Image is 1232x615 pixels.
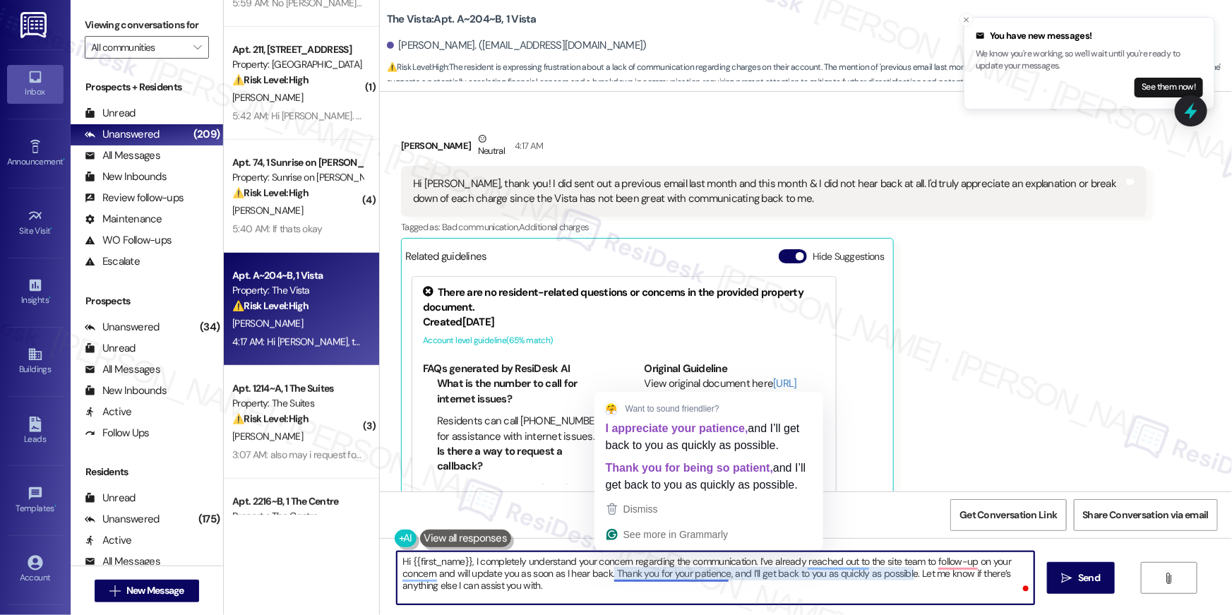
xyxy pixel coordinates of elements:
[85,254,140,269] div: Escalate
[413,177,1124,207] div: Hi [PERSON_NAME], thank you! I did sent out a previous email last month and this month & I did no...
[232,91,303,104] span: [PERSON_NAME]
[85,212,162,227] div: Maintenance
[232,509,363,524] div: Property: The Centre
[126,583,184,598] span: New Message
[645,376,797,405] a: [URL][DOMAIN_NAME]…
[442,221,519,233] span: Bad communication ,
[437,482,604,527] li: Yes, residents can text "On It" to 266278 to get a representative to call them.
[85,405,132,419] div: Active
[645,376,826,407] div: View original document here
[7,65,64,103] a: Inbox
[91,36,186,59] input: All communities
[519,221,589,233] span: Additional charges
[232,73,309,86] strong: ⚠️ Risk Level: High
[475,131,508,161] div: Neutral
[193,42,201,53] i: 
[85,491,136,506] div: Unread
[423,315,825,330] div: Created [DATE]
[232,283,363,298] div: Property: The Vista
[85,383,167,398] div: New Inbounds
[387,60,1232,90] span: : The resident is expressing frustration about a lack of communication regarding charges on their...
[85,426,150,441] div: Follow Ups
[232,448,786,461] div: 3:07 AM: also may i request for a new laundry & dryer? my washing machine wont drain and my dryer...
[1074,499,1218,531] button: Share Conversation via email
[959,13,974,27] button: Close toast
[232,268,363,283] div: Apt. A~204~B, 1 Vista
[71,294,223,309] div: Prospects
[195,508,223,530] div: (175)
[63,155,65,165] span: •
[511,138,543,153] div: 4:17 AM
[85,148,160,163] div: All Messages
[437,376,604,407] li: What is the number to call for internet issues?
[959,508,1057,523] span: Get Conversation Link
[190,124,223,145] div: (209)
[85,512,160,527] div: Unanswered
[1047,562,1116,594] button: Send
[85,554,160,569] div: All Messages
[85,533,132,548] div: Active
[7,204,64,242] a: Site Visit •
[95,580,199,602] button: New Message
[85,320,160,335] div: Unanswered
[85,233,172,248] div: WO Follow-ups
[405,249,487,270] div: Related guidelines
[232,155,363,170] div: Apt. 74, 1 Sunrise on [PERSON_NAME]
[401,217,1147,237] div: Tagged as:
[232,381,363,396] div: Apt. 1214~A, 1 The Suites
[85,341,136,356] div: Unread
[423,362,570,376] b: FAQs generated by ResiDesk AI
[232,186,309,199] strong: ⚠️ Risk Level: High
[976,29,1203,43] div: You have new messages!
[85,14,209,36] label: Viewing conversations for
[232,412,309,425] strong: ⚠️ Risk Level: High
[1083,508,1209,523] span: Share Conversation via email
[7,342,64,381] a: Buildings
[196,316,223,338] div: (34)
[85,169,167,184] div: New Inbounds
[85,106,136,121] div: Unread
[950,499,1066,531] button: Get Conversation Link
[401,131,1147,166] div: [PERSON_NAME]
[232,57,363,72] div: Property: [GEOGRAPHIC_DATA]
[1062,573,1072,584] i: 
[232,430,303,443] span: [PERSON_NAME]
[85,362,160,377] div: All Messages
[85,127,160,142] div: Unanswered
[387,12,537,27] b: The Vista: Apt. A~204~B, 1 Vista
[232,42,363,57] div: Apt. 211, [STREET_ADDRESS]
[976,48,1203,73] p: We know you're working, so we'll wait until you're ready to update your messages.
[1164,573,1174,584] i: 
[387,61,448,73] strong: ⚠️ Risk Level: High
[423,333,825,348] div: Account level guideline ( 65 % match)
[85,191,184,205] div: Review follow-ups
[51,224,53,234] span: •
[7,412,64,450] a: Leads
[423,285,825,316] div: There are no resident-related questions or concerns in the provided property document.
[232,396,363,411] div: Property: The Suites
[109,585,120,597] i: 
[232,494,363,509] div: Apt. 2216~B, 1 The Centre
[1078,571,1100,585] span: Send
[71,80,223,95] div: Prospects + Residents
[387,38,647,53] div: [PERSON_NAME]. ([EMAIL_ADDRESS][DOMAIN_NAME])
[813,249,884,264] label: Hide Suggestions
[397,551,1034,604] textarea: To enrich screen reader interactions, please activate Accessibility in Grammarly extension settings
[232,222,323,235] div: 5:40 AM: If thats okay
[71,465,223,479] div: Residents
[645,362,728,376] b: Original Guideline
[49,293,51,303] span: •
[7,482,64,520] a: Templates •
[232,299,309,312] strong: ⚠️ Risk Level: High
[232,204,303,217] span: [PERSON_NAME]
[7,551,64,589] a: Account
[1135,78,1203,97] button: See them now!
[232,170,363,185] div: Property: Sunrise on [PERSON_NAME]
[7,273,64,311] a: Insights •
[54,501,56,511] span: •
[437,414,604,444] li: Residents can call [PHONE_NUMBER] for assistance with internet issues.
[437,444,604,474] li: Is there a way to request a callback?
[232,317,303,330] span: [PERSON_NAME]
[20,12,49,38] img: ResiDesk Logo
